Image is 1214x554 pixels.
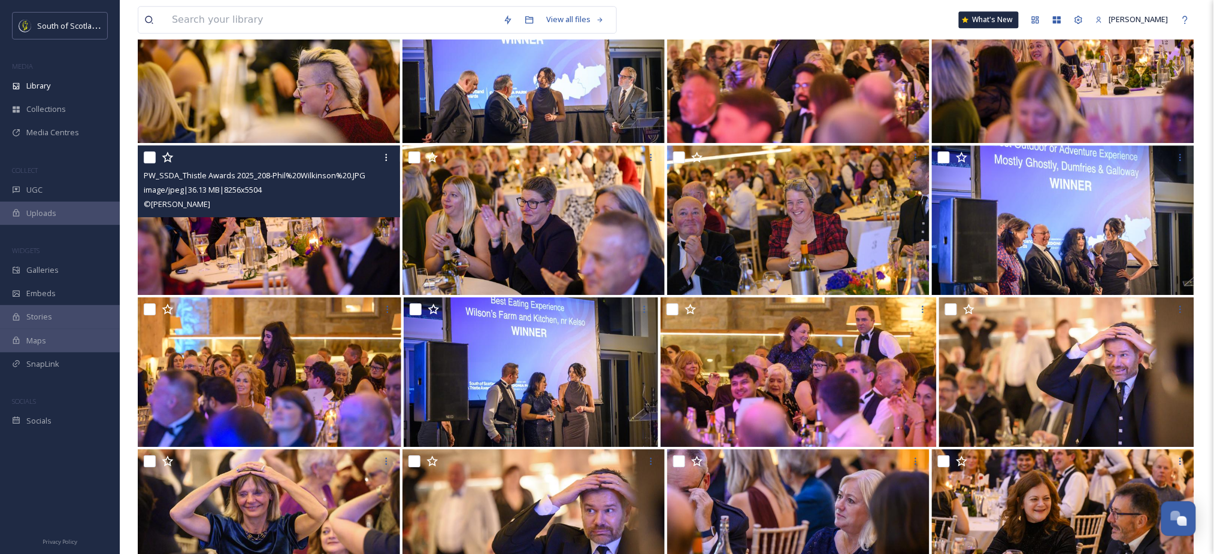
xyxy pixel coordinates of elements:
[939,297,1194,447] img: PW_SSDA_Thistle Awards 2025_201-Phil%20Wilkinson%20.JPG
[37,20,174,31] span: South of Scotland Destination Alliance
[144,170,365,181] span: PW_SSDA_Thistle Awards 2025_208-Phil%20Wilkinson%20.JPG
[402,145,665,295] img: PW_SSDA_Thistle Awards 2025_207-Phil%20Wilkinson%20.JPG
[26,311,52,322] span: Stories
[26,80,50,92] span: Library
[667,145,930,295] img: PW_SSDA_Thistle Awards 2025_206-Phil%20Wilkinson%20.JPG
[26,335,46,346] span: Maps
[1089,8,1174,31] a: [PERSON_NAME]
[166,7,497,33] input: Search your library
[12,62,33,71] span: MEDIA
[1161,501,1196,536] button: Open Chat
[26,184,43,196] span: UGC
[12,246,40,255] span: WIDGETS
[26,104,66,115] span: Collections
[138,145,400,295] img: PW_SSDA_Thistle Awards 2025_208-Phil%20Wilkinson%20.JPG
[540,8,610,31] a: View all files
[144,199,210,209] span: © [PERSON_NAME]
[26,127,79,138] span: Media Centres
[26,288,56,299] span: Embeds
[19,20,31,32] img: images.jpeg
[138,297,401,447] img: PW_SSDA_Thistle Awards 2025_204-Phil%20Wilkinson%20.JPG
[661,297,937,447] img: PW_SSDA_Thistle Awards 2025_202-Phil%20Wilkinson%20.JPG
[26,358,59,370] span: SnapLink
[12,166,38,175] span: COLLECT
[932,145,1194,295] img: PW_SSDA_Thistle Awards 2025_205-Phil%20Wilkinson%20.JPG
[959,11,1019,28] a: What's New
[43,538,77,546] span: Privacy Policy
[43,534,77,548] a: Privacy Policy
[26,208,56,219] span: Uploads
[404,297,658,447] img: PW_SSDA_Thistle Awards 2025_203-Phil%20Wilkinson%20.JPG
[26,415,52,427] span: Socials
[1109,14,1168,25] span: [PERSON_NAME]
[144,184,262,195] span: image/jpeg | 36.13 MB | 8256 x 5504
[26,264,59,276] span: Galleries
[12,397,36,406] span: SOCIALS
